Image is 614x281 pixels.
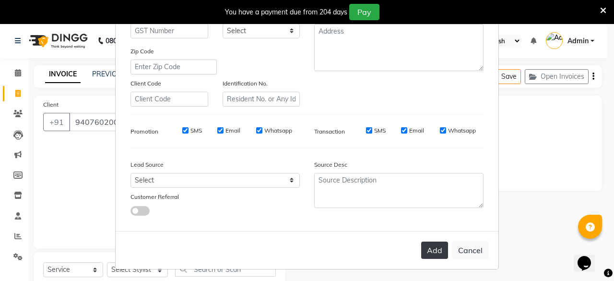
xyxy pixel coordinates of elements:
input: Resident No. or Any Id [223,92,300,107]
label: SMS [190,126,202,135]
iframe: chat widget [574,243,604,271]
label: Customer Referral [130,193,179,201]
input: GST Number [130,24,208,38]
input: Enter Zip Code [130,60,217,74]
button: Add [421,242,448,259]
input: Client Code [130,92,208,107]
div: You have a payment due from 204 days [225,7,347,17]
label: SMS [374,126,386,135]
label: Email [225,126,240,135]
label: Identification No. [223,79,268,88]
label: Whatsapp [448,126,476,135]
label: Zip Code [130,47,154,56]
button: Pay [349,4,379,20]
label: Source Desc [314,160,347,169]
button: Cancel [452,241,489,259]
label: Promotion [130,127,158,136]
label: Client Code [130,79,161,88]
label: Transaction [314,127,345,136]
label: Email [409,126,424,135]
label: Whatsapp [264,126,292,135]
label: Lead Source [130,160,164,169]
